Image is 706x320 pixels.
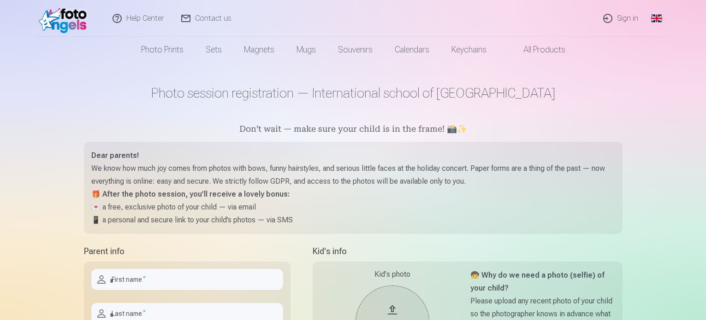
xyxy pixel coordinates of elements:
[320,269,465,280] div: Kid's photo
[130,37,195,63] a: Photo prints
[84,85,623,101] h1: Photo session registration — International school of [GEOGRAPHIC_DATA]
[195,37,233,63] a: Sets
[91,201,615,214] p: 💌 a free, exclusive photo of your child — via email
[470,271,605,292] strong: 🧒 Why do we need a photo (selfie) of your child?
[384,37,440,63] a: Calendars
[39,4,92,33] img: /fa1
[440,37,498,63] a: Keychains
[91,151,139,160] strong: Dear parents!
[84,245,291,258] h5: Parent info
[285,37,327,63] a: Mugs
[91,190,290,198] strong: 🎁 After the photo session, you’ll receive a lovely bonus:
[91,162,615,188] p: We know how much joy comes from photos with bows, funny hairstyles, and serious little faces at t...
[233,37,285,63] a: Magnets
[84,123,623,136] h5: Don’t wait — make sure your child is in the frame! 📸✨
[498,37,576,63] a: All products
[313,245,623,258] h5: Kid's info
[327,37,384,63] a: Souvenirs
[91,214,615,227] p: 📱 a personal and secure link to your child’s photos — via SMS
